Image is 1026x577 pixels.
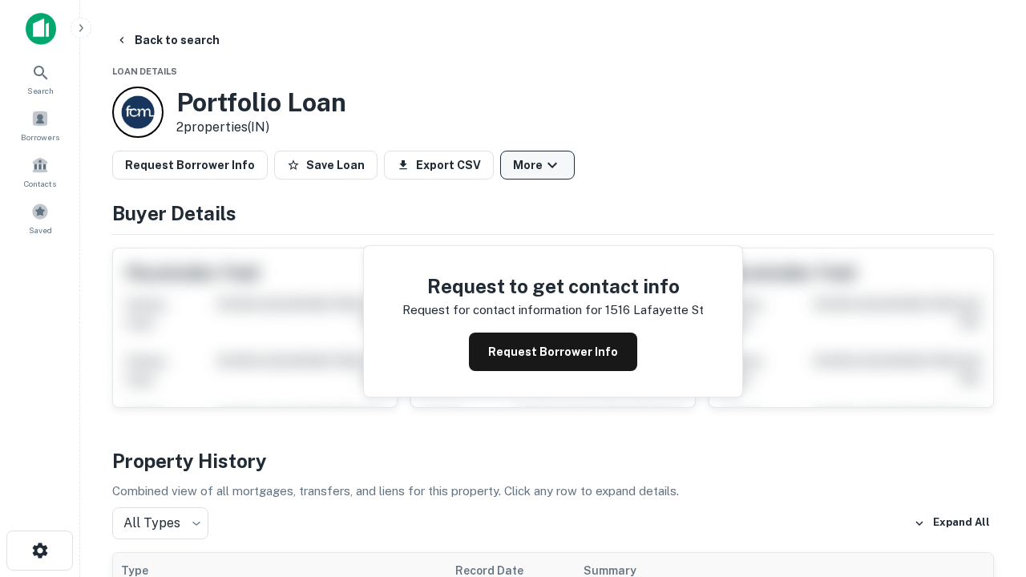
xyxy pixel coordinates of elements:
button: Back to search [109,26,226,54]
p: 2 properties (IN) [176,118,346,137]
button: Save Loan [274,151,378,180]
p: Request for contact information for [402,301,602,320]
span: Contacts [24,177,56,190]
h4: Request to get contact info [402,272,704,301]
img: capitalize-icon.png [26,13,56,45]
iframe: Chat Widget [946,397,1026,474]
p: 1516 lafayette st [605,301,704,320]
span: Loan Details [112,67,177,76]
button: Expand All [910,511,994,535]
button: Request Borrower Info [112,151,268,180]
button: Export CSV [384,151,494,180]
h3: Portfolio Loan [176,87,346,118]
button: More [500,151,575,180]
a: Borrowers [5,103,75,147]
a: Contacts [5,150,75,193]
button: Request Borrower Info [469,333,637,371]
div: All Types [112,507,208,539]
h4: Buyer Details [112,199,994,228]
span: Search [27,84,54,97]
span: Saved [29,224,52,236]
h4: Property History [112,446,994,475]
a: Saved [5,196,75,240]
p: Combined view of all mortgages, transfers, and liens for this property. Click any row to expand d... [112,482,994,501]
a: Search [5,57,75,100]
span: Borrowers [21,131,59,143]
